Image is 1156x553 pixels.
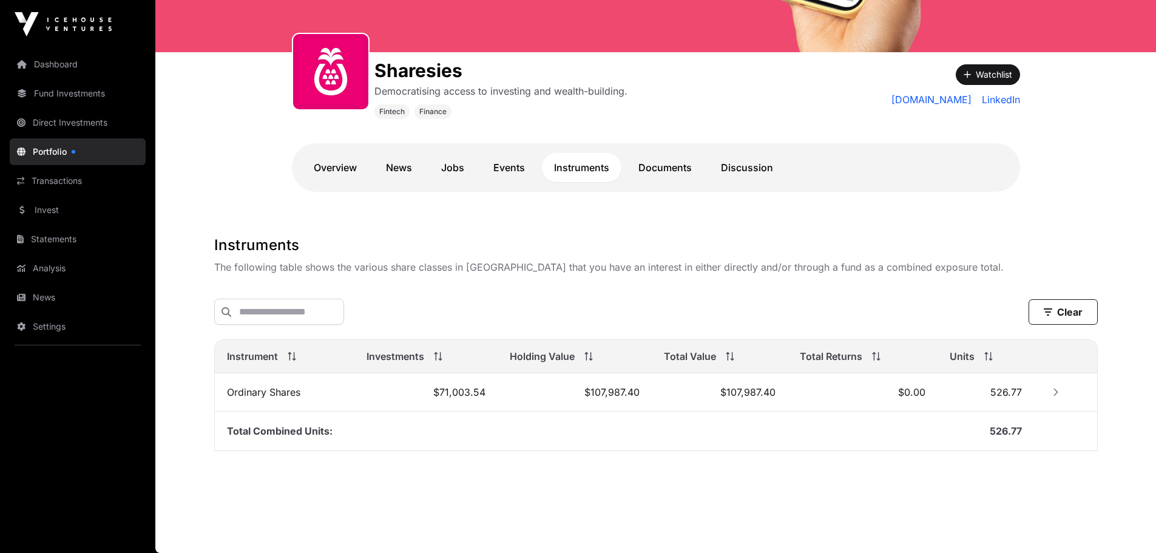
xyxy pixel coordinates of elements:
[10,255,146,282] a: Analysis
[10,168,146,194] a: Transactions
[950,349,975,364] span: Units
[709,153,785,182] a: Discussion
[10,313,146,340] a: Settings
[498,373,652,412] td: $107,987.40
[10,80,146,107] a: Fund Investments
[374,153,424,182] a: News
[652,373,787,412] td: $107,987.40
[891,92,972,107] a: [DOMAIN_NAME]
[419,107,447,117] span: Finance
[214,260,1098,274] p: The following table shows the various share classes in [GEOGRAPHIC_DATA] that you have an interes...
[367,349,424,364] span: Investments
[298,39,363,104] img: sharesies_logo.jpeg
[990,425,1022,437] span: 526.77
[10,109,146,136] a: Direct Investments
[10,284,146,311] a: News
[379,107,405,117] span: Fintech
[977,92,1020,107] a: LinkedIn
[374,84,627,98] p: Democratising access to investing and wealth-building.
[302,153,369,182] a: Overview
[374,59,627,81] h1: Sharesies
[429,153,476,182] a: Jobs
[227,349,278,364] span: Instrument
[354,373,498,412] td: $71,003.54
[10,197,146,223] a: Invest
[10,51,146,78] a: Dashboard
[788,373,938,412] td: $0.00
[214,236,1098,255] h1: Instruments
[215,373,355,412] td: Ordinary Shares
[956,64,1020,85] button: Watchlist
[664,349,716,364] span: Total Value
[10,226,146,253] a: Statements
[800,349,862,364] span: Total Returns
[10,138,146,165] a: Portfolio
[227,425,333,437] span: Total Combined Units:
[481,153,537,182] a: Events
[510,349,575,364] span: Holding Value
[1029,299,1098,325] button: Clear
[626,153,704,182] a: Documents
[1095,495,1156,553] iframe: Chat Widget
[1046,382,1066,402] button: Row Collapsed
[542,153,621,182] a: Instruments
[15,12,112,36] img: Icehouse Ventures Logo
[990,386,1022,398] span: 526.77
[302,153,1010,182] nav: Tabs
